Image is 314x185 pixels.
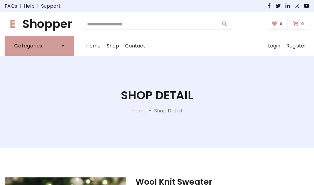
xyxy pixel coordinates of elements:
a: 0 [289,18,309,30]
span: E [5,16,21,32]
h1: Shopper [5,17,74,31]
span: | [35,2,41,10]
a: Register [283,36,309,56]
a: Home [132,107,147,114]
a: 0 [268,18,288,30]
span: | [17,2,24,10]
h1: Shop Detail [121,89,193,102]
a: Support [41,2,61,10]
a: Shop [104,36,122,56]
h6: Categories [14,43,42,49]
a: Login [265,36,283,56]
a: Help [24,2,35,10]
a: Contact [122,36,148,56]
p: - [147,107,154,115]
a: Categories [5,36,74,56]
a: FAQs [5,2,17,10]
a: EShopper [5,17,74,31]
span: 0 [278,21,284,27]
a: Home [83,36,104,56]
p: Shop Detail [154,107,182,115]
span: 0 [300,21,305,27]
